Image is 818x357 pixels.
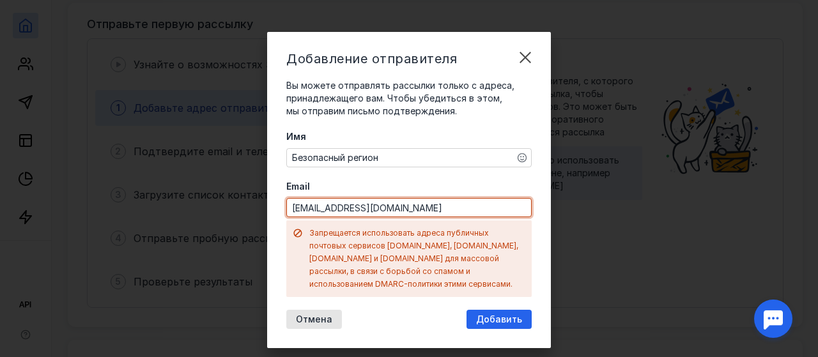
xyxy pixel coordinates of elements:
[286,130,306,143] span: Имя
[286,80,514,116] span: Вы можете отправлять рассылки только с адреса, принадлежащего вам. Чтобы убедиться в этом, мы отп...
[476,314,522,325] span: Добавить
[286,180,310,193] span: Email
[286,310,342,329] button: Отмена
[296,314,332,325] span: Отмена
[286,51,457,66] span: Добавление отправителя
[287,149,531,167] textarea: Безопасный регион
[309,227,525,291] div: Запрещается использовать адреса публичных почтовых сервисов [DOMAIN_NAME], [DOMAIN_NAME], [DOMAIN...
[467,310,532,329] button: Добавить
